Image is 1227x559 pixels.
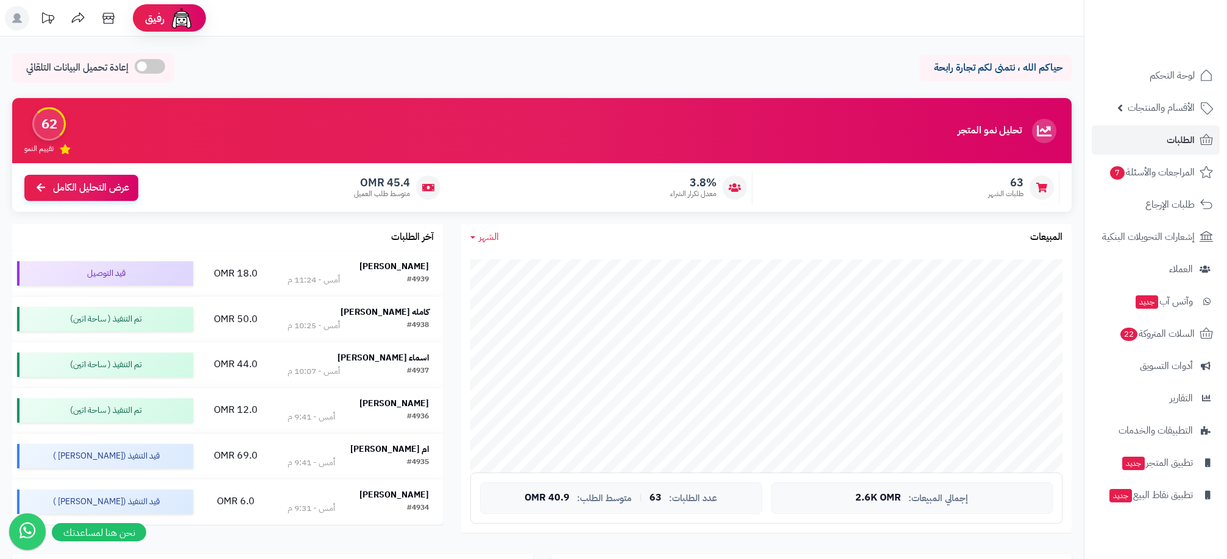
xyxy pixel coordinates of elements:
div: أمس - 9:41 م [288,457,335,469]
span: 45.4 OMR [354,176,410,189]
div: أمس - 11:24 م [288,274,340,286]
span: السلات المتروكة [1119,325,1195,342]
span: جديد [1122,457,1145,470]
span: الشهر [479,230,499,244]
a: العملاء [1092,255,1220,284]
span: 63 [649,493,662,504]
h3: تحليل نمو المتجر [958,125,1022,136]
span: عدد الطلبات: [669,493,717,504]
td: 69.0 OMR [198,434,274,479]
strong: ام [PERSON_NAME] [350,443,429,455]
a: تطبيق المتجرجديد [1092,448,1220,477]
span: | [639,493,642,502]
div: #4934 [407,502,429,515]
strong: كامله [PERSON_NAME] [341,306,429,318]
span: تطبيق نقاط البيع [1108,487,1193,504]
span: لوحة التحكم [1150,67,1195,84]
span: إجمالي المبيعات: [908,493,968,504]
div: تم التنفيذ ( ساحة اتين) [17,307,193,331]
span: عرض التحليل الكامل [53,181,129,195]
a: السلات المتروكة22 [1092,319,1220,348]
strong: [PERSON_NAME] [359,260,429,273]
span: 40.9 OMR [525,493,570,504]
span: 2.6K OMR [855,493,901,504]
div: أمس - 10:07 م [288,365,340,378]
div: #4937 [407,365,429,378]
span: تطبيق المتجر [1121,454,1193,471]
p: حياكم الله ، نتمنى لكم تجارة رابحة [928,61,1063,75]
span: رفيق [145,11,164,26]
div: تم التنفيذ ( ساحة اتين) [17,353,193,377]
a: عرض التحليل الكامل [24,175,138,201]
span: طلبات الإرجاع [1145,196,1195,213]
div: أمس - 10:25 م [288,320,340,332]
div: #4935 [407,457,429,469]
span: الطلبات [1167,132,1195,149]
td: 12.0 OMR [198,388,274,433]
span: تقييم النمو [24,144,54,154]
span: التطبيقات والخدمات [1119,422,1193,439]
td: 6.0 OMR [198,479,274,524]
div: #4936 [407,411,429,423]
a: تحديثات المنصة [32,6,63,33]
a: التطبيقات والخدمات [1092,416,1220,445]
span: العملاء [1169,261,1193,278]
div: أمس - 9:31 م [288,502,335,515]
span: جديد [1136,295,1158,309]
td: 18.0 OMR [198,251,274,296]
a: تطبيق نقاط البيعجديد [1092,480,1220,510]
span: وآتس آب [1134,293,1193,310]
a: طلبات الإرجاع [1092,190,1220,219]
span: 22 [1120,328,1137,341]
a: لوحة التحكم [1092,61,1220,90]
span: طلبات الشهر [988,189,1024,199]
a: التقارير [1092,384,1220,413]
td: 50.0 OMR [198,297,274,342]
a: الطلبات [1092,125,1220,155]
a: أدوات التسويق [1092,351,1220,381]
a: إشعارات التحويلات البنكية [1092,222,1220,251]
div: أمس - 9:41 م [288,411,335,423]
a: المراجعات والأسئلة7 [1092,158,1220,187]
span: المراجعات والأسئلة [1109,164,1195,181]
span: 7 [1110,166,1125,180]
span: إعادة تحميل البيانات التلقائي [26,61,129,75]
td: 44.0 OMR [198,342,274,387]
span: جديد [1109,489,1132,502]
strong: [PERSON_NAME] [359,397,429,410]
span: معدل تكرار الشراء [670,189,716,199]
div: #4939 [407,274,429,286]
h3: المبيعات [1030,232,1063,243]
span: أدوات التسويق [1140,357,1193,374]
span: 3.8% [670,176,716,189]
span: التقارير [1170,390,1193,407]
a: الشهر [470,230,499,244]
div: قيد التنفيذ ([PERSON_NAME] ) [17,490,193,514]
span: الأقسام والمنتجات [1128,99,1195,116]
div: تم التنفيذ ( ساحة اتين) [17,398,193,423]
a: وآتس آبجديد [1092,287,1220,316]
span: 63 [988,176,1024,189]
span: متوسط طلب العميل [354,189,410,199]
img: ai-face.png [169,6,194,30]
strong: [PERSON_NAME] [359,488,429,501]
span: إشعارات التحويلات البنكية [1102,228,1195,245]
span: متوسط الطلب: [577,493,632,504]
div: قيد التوصيل [17,261,193,286]
h3: آخر الطلبات [391,232,434,243]
strong: اسماء [PERSON_NAME] [338,351,429,364]
div: قيد التنفيذ ([PERSON_NAME] ) [17,444,193,468]
div: #4938 [407,320,429,332]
